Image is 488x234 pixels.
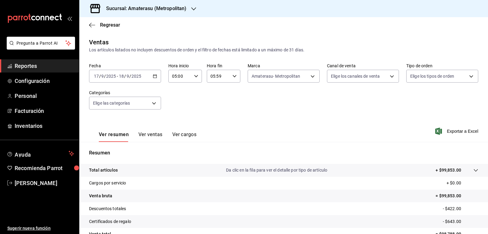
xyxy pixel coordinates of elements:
button: Ver ventas [138,132,163,142]
input: -- [126,74,129,79]
span: Inventarios [15,122,74,130]
span: Reportes [15,62,74,70]
label: Fecha [89,64,161,68]
input: -- [94,74,99,79]
p: + $99,853.00 [436,167,461,173]
span: Sugerir nueva función [7,225,74,232]
span: Amaterasu- Metropolitan [252,73,300,79]
span: Elige las categorías [93,100,130,106]
button: Ver cargos [172,132,197,142]
span: / [104,74,106,79]
span: Facturación [15,107,74,115]
p: Certificados de regalo [89,218,131,225]
span: Configuración [15,77,74,85]
span: Personal [15,92,74,100]
button: Exportar a Excel [436,128,478,135]
input: ---- [131,74,142,79]
button: open_drawer_menu [67,16,72,21]
button: Regresar [89,22,120,28]
p: + $0.00 [447,180,478,186]
input: -- [119,74,124,79]
span: [PERSON_NAME] [15,179,74,187]
label: Tipo de orden [406,64,478,68]
button: Pregunta a Parrot AI [7,37,75,50]
p: = $99,853.00 [436,193,478,199]
span: Regresar [100,22,120,28]
label: Hora fin [207,64,240,68]
p: Descuentos totales [89,206,126,212]
span: / [129,74,131,79]
label: Marca [248,64,320,68]
a: Pregunta a Parrot AI [4,44,75,51]
h3: Sucursal: Amaterasu (Metropolitan) [101,5,186,12]
label: Canal de venta [327,64,399,68]
span: Recomienda Parrot [15,164,74,172]
input: -- [101,74,104,79]
div: Ventas [89,38,109,47]
p: - $422.00 [443,206,478,212]
p: Venta bruta [89,193,112,199]
span: Elige los canales de venta [331,73,380,79]
p: Cargos por servicio [89,180,126,186]
span: Ayuda [15,150,66,157]
p: Resumen [89,149,478,157]
label: Hora inicio [168,64,202,68]
button: Ver resumen [99,132,129,142]
span: Pregunta a Parrot AI [16,40,66,46]
input: ---- [106,74,116,79]
div: navigation tabs [99,132,196,142]
span: / [124,74,126,79]
span: / [99,74,101,79]
p: Da clic en la fila para ver el detalle por tipo de artículo [226,167,327,173]
span: - [117,74,118,79]
div: Los artículos listados no incluyen descuentos de orden y el filtro de fechas está limitado a un m... [89,47,478,53]
p: Total artículos [89,167,118,173]
span: Elige los tipos de orden [410,73,454,79]
label: Categorías [89,91,161,95]
p: - $643.00 [443,218,478,225]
